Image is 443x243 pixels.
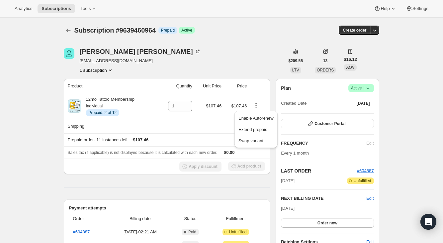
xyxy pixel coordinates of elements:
[110,229,170,235] span: [DATE] · 02:21 AM
[381,6,390,11] span: Help
[281,100,307,107] span: Created Date
[194,79,223,93] th: Unit Price
[64,26,73,35] button: Subscriptions
[81,96,134,116] div: 12mo Tattoo Membership
[80,6,91,11] span: Tools
[68,137,247,143] div: Prepaid order - 11 instances left
[354,178,371,183] span: Unfulfilled
[64,119,158,133] th: Shipping
[238,138,263,143] span: Swap variant
[285,56,307,65] button: $209.55
[319,56,331,65] button: 13
[412,6,428,11] span: Settings
[68,150,218,155] span: Sales tax (if applicable) is not displayed because it is calculated with each new order.
[224,150,235,155] span: $0.00
[281,168,357,174] h2: LAST ORDER
[420,214,436,230] div: Open Intercom Messenger
[314,121,345,126] span: Customer Portal
[110,215,170,222] span: Billing date
[236,124,276,135] button: Extend prepaid
[89,110,117,115] span: Prepaid: 2 of 12
[68,99,81,113] img: product img
[211,215,261,222] span: Fulfillment
[281,151,309,156] span: Every 1 month
[281,119,374,128] button: Customer Portal
[64,48,74,59] span: Misty Roberts
[11,4,36,13] button: Analytics
[86,104,103,108] small: Individual
[188,229,196,235] span: Paid
[370,4,400,13] button: Help
[357,101,370,106] span: [DATE]
[317,220,337,226] span: Order now
[229,229,247,235] span: Unfulfilled
[73,229,90,234] a: #604887
[76,4,101,13] button: Tools
[80,58,201,64] span: [EMAIL_ADDRESS][DOMAIN_NAME]
[231,103,247,108] span: $107.46
[251,102,261,109] button: Product actions
[64,79,158,93] th: Product
[366,195,374,202] button: Edit
[339,26,370,35] button: Create order
[344,56,357,63] span: $16.12
[353,99,374,108] button: [DATE]
[289,58,303,63] span: $209.55
[80,48,201,55] div: [PERSON_NAME] [PERSON_NAME]
[281,206,295,211] span: [DATE]
[357,168,374,174] button: #604887
[238,116,274,121] span: Enable Autorenew
[15,6,32,11] span: Analytics
[42,6,71,11] span: Subscriptions
[292,68,299,72] span: LTV
[346,65,354,70] span: AOV
[174,215,207,222] span: Status
[238,127,267,132] span: Extend prepaid
[281,195,366,202] h2: NEXT BILLING DATE
[69,205,265,211] h2: Payment attempts
[281,85,291,91] h2: Plan
[236,135,276,146] button: Swap variant
[281,140,366,147] h2: FREQUENCY
[351,85,371,91] span: Active
[206,103,221,108] span: $107.46
[357,168,374,173] a: #604887
[69,211,108,226] th: Order
[223,79,249,93] th: Price
[158,79,194,93] th: Quantity
[74,27,156,34] span: Subscription #9639460964
[80,67,114,73] button: Product actions
[181,28,192,33] span: Active
[323,58,327,63] span: 13
[132,137,148,143] span: - $107.46
[236,113,276,123] button: Enable Autorenew
[281,218,374,228] button: Order now
[402,4,432,13] button: Settings
[343,28,366,33] span: Create order
[281,178,295,184] span: [DATE]
[38,4,75,13] button: Subscriptions
[363,85,364,91] span: |
[317,68,334,72] span: ORDERS
[161,28,175,33] span: Prepaid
